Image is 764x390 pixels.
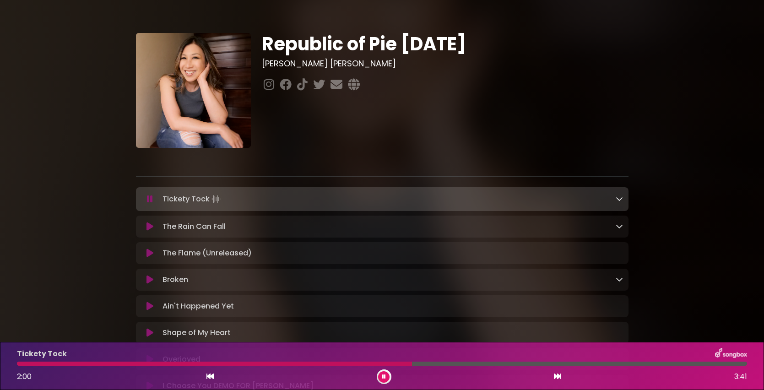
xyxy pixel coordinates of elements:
[17,371,32,382] span: 2:00
[734,371,747,382] span: 3:41
[715,348,747,360] img: songbox-logo-white.png
[262,59,629,69] h3: [PERSON_NAME] [PERSON_NAME]
[163,274,188,285] p: Broken
[163,193,222,206] p: Tickety Tock
[163,248,252,259] p: The Flame (Unreleased)
[17,348,67,359] p: Tickety Tock
[163,301,234,312] p: Ain't Happened Yet
[262,33,629,55] h1: Republic of Pie [DATE]
[163,221,226,232] p: The Rain Can Fall
[136,33,251,148] img: evpWN1MNTAC1lWmJaU8g
[210,193,222,206] img: waveform4.gif
[163,327,231,338] p: Shape of My Heart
